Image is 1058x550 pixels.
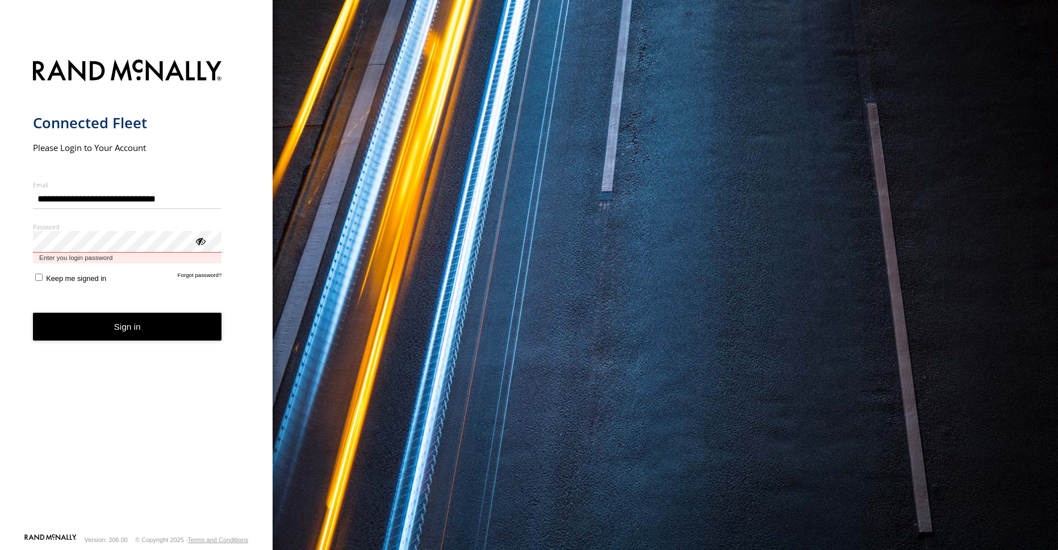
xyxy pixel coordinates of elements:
[33,57,222,86] img: Rand McNally
[33,180,222,189] label: Email
[33,253,222,263] span: Enter you login password
[33,53,240,533] form: main
[24,534,77,545] a: Visit our Website
[33,142,222,153] h2: Please Login to Your Account
[188,536,248,543] a: Terms and Conditions
[194,235,206,246] div: ViewPassword
[46,274,106,283] span: Keep me signed in
[178,272,222,283] a: Forgot password?
[35,274,43,281] input: Keep me signed in
[33,313,222,341] button: Sign in
[33,222,222,231] label: Password
[33,114,222,132] h1: Connected Fleet
[135,536,248,543] div: © Copyright 2025 -
[85,536,128,543] div: Version: 306.00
